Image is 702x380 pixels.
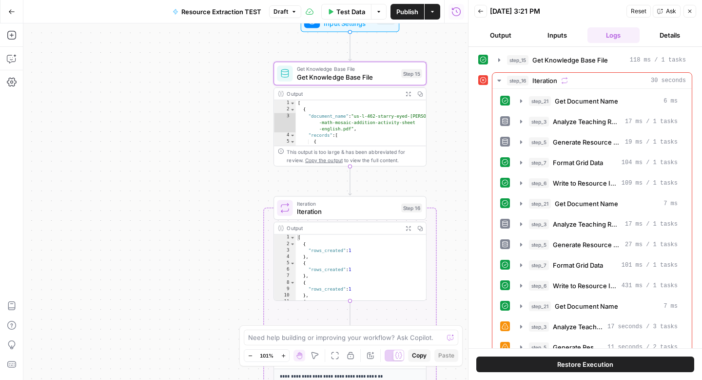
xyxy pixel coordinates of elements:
button: 104 ms / 1 tasks [514,155,683,170]
span: 104 ms / 1 tasks [622,158,678,167]
button: 17 ms / 1 tasks [514,216,683,232]
div: 10 [274,293,296,299]
span: Draft [273,7,288,16]
button: 7 ms [514,196,683,211]
button: Inputs [531,27,584,43]
span: Ask [666,7,676,16]
div: Inputs [377,16,395,24]
span: 101 ms / 1 tasks [622,261,678,270]
span: Get Document Name [555,301,618,311]
div: 4 [274,132,296,139]
button: 27 ms / 1 tasks [514,237,683,253]
div: 2 [274,241,296,248]
span: Copy the output [305,157,343,163]
button: Copy [408,349,430,362]
span: Reset [631,7,646,16]
div: Step 16 [401,204,422,212]
button: 118 ms / 1 tasks [492,52,692,68]
span: 17 ms / 1 tasks [625,220,678,229]
span: Get Document Name [555,96,618,106]
span: Toggle code folding, rows 1 through 17 [290,234,295,241]
span: Restore Execution [557,359,613,369]
span: Toggle code folding, rows 2 through 9 [290,106,295,113]
span: Toggle code folding, rows 1 through 10 [290,100,295,106]
span: step_16 [507,76,528,85]
div: 6 [274,267,296,273]
span: Toggle code folding, rows 8 through 10 [290,279,295,286]
span: step_15 [507,55,528,65]
button: Restore Execution [476,357,694,372]
span: 109 ms / 1 tasks [622,179,678,188]
span: 101% [260,352,273,359]
span: step_3 [529,117,549,127]
button: Details [643,27,696,43]
div: 9 [274,286,296,293]
span: Analyze Teaching Resource [553,219,621,229]
span: Toggle code folding, rows 5 through 7 [290,260,295,267]
div: 30 seconds [492,89,692,380]
div: This output is too large & has been abbreviated for review. to view the full content. [287,148,422,164]
span: step_7 [529,260,549,270]
div: Input SettingsInputs [273,8,427,32]
button: 30 seconds [492,73,692,88]
span: step_3 [529,322,549,332]
span: 30 seconds [651,76,686,85]
span: Input Settings [324,19,372,28]
span: step_21 [529,301,551,311]
button: Draft [269,5,301,18]
span: 431 ms / 1 tasks [622,281,678,290]
span: step_5 [529,137,549,147]
button: Logs [587,27,640,43]
div: IterationIterationStep 16Output[ { "rows_created":1 }, { "rows_created":1 }, { "rows_created":1 }, { [273,196,427,300]
span: step_3 [529,219,549,229]
div: 7 [274,273,296,279]
button: 101 ms / 1 tasks [514,257,683,273]
button: Reset [626,5,651,18]
span: step_6 [529,178,549,188]
span: Publish [396,7,418,17]
span: step_21 [529,96,551,106]
g: Edge from start to step_15 [349,32,351,61]
span: 19 ms / 1 tasks [625,138,678,147]
span: step_21 [529,199,551,209]
button: 109 ms / 1 tasks [514,175,683,191]
span: Get Knowledge Base File [297,65,397,73]
span: Get Knowledge Base File [532,55,608,65]
span: Resource Extraction TEST [181,7,261,17]
span: Generate Resource Description [553,240,621,250]
span: Write to Resource Information Grid [553,281,618,291]
span: Analyze Teaching Resource [553,117,621,127]
span: Analyze Teaching Resource [553,322,604,332]
button: Output [474,27,527,43]
span: Toggle code folding, rows 4 through 8 [290,132,295,139]
span: 17 seconds / 3 tasks [607,322,678,331]
div: 5 [274,260,296,267]
div: Output [287,224,399,232]
g: Edge from step_15 to step_16 [349,167,351,195]
span: 27 ms / 1 tasks [625,240,678,249]
button: Paste [434,349,458,362]
button: 17 ms / 1 tasks [514,114,683,129]
span: step_7 [529,158,549,168]
div: 8 [274,279,296,286]
div: 2 [274,106,296,113]
span: 7 ms [663,199,678,208]
span: 7 ms [663,302,678,311]
span: Toggle code folding, rows 2 through 4 [290,241,295,248]
span: Get Document Name [555,199,618,209]
button: 17 seconds / 3 tasks [514,319,683,335]
span: Iteration [297,200,397,208]
span: Toggle code folding, rows 5 through 7 [290,139,295,145]
button: Ask [653,5,681,18]
button: Resource Extraction TEST [167,4,267,20]
span: Copy [412,351,427,360]
span: step_5 [529,342,549,352]
span: step_5 [529,240,549,250]
div: 4 [274,254,296,260]
span: step_6 [529,281,549,291]
button: 11 seconds / 2 tasks [514,339,683,355]
g: Edge from step_16 to step_21 [349,301,351,330]
div: Get Knowledge Base FileGet Knowledge Base FileStep 15Output[ { "document_name":"us-l-462-starry-e... [273,62,427,166]
span: Toggle code folding, rows 11 through 13 [290,299,295,305]
div: 1 [274,100,296,106]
